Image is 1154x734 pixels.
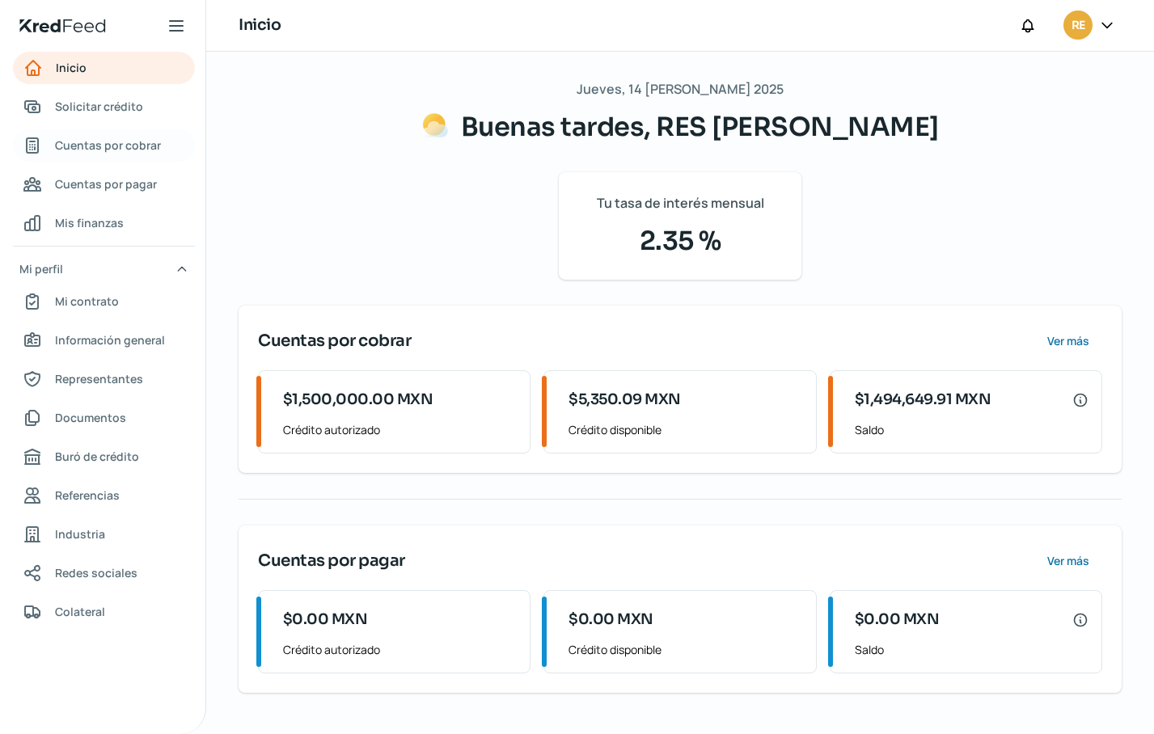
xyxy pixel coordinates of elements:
[13,207,195,239] a: Mis finanzas
[55,407,126,428] span: Documentos
[569,609,653,631] span: $0.00 MXN
[283,389,433,411] span: $1,500,000.00 MXN
[55,485,120,505] span: Referencias
[55,524,105,544] span: Industria
[239,14,281,37] h1: Inicio
[578,221,782,260] span: 2.35 %
[55,96,143,116] span: Solicitar crédito
[13,518,195,550] a: Industria
[1034,545,1102,577] button: Ver más
[422,112,448,138] img: Saludos
[597,192,764,215] span: Tu tasa de interés mensual
[55,446,139,466] span: Buró de crédito
[13,324,195,356] a: Información general
[1047,335,1089,347] span: Ver más
[55,601,105,622] span: Colateral
[13,402,195,434] a: Documentos
[569,389,681,411] span: $5,350.09 MXN
[13,479,195,512] a: Referencias
[13,441,195,473] a: Buró de crédito
[13,363,195,395] a: Representantes
[569,639,802,660] span: Crédito disponible
[283,609,368,631] span: $0.00 MXN
[855,639,1088,660] span: Saldo
[56,57,87,78] span: Inicio
[13,596,195,628] a: Colateral
[1072,16,1084,36] span: RE
[13,129,195,162] a: Cuentas por cobrar
[13,91,195,123] a: Solicitar crédito
[283,420,517,440] span: Crédito autorizado
[55,213,124,233] span: Mis finanzas
[855,389,991,411] span: $1,494,649.91 MXN
[55,291,119,311] span: Mi contrato
[258,329,411,353] span: Cuentas por cobrar
[855,609,940,631] span: $0.00 MXN
[461,111,939,143] span: Buenas tardes, RES [PERSON_NAME]
[283,639,517,660] span: Crédito autorizado
[1047,555,1089,567] span: Ver más
[13,52,195,84] a: Inicio
[55,174,157,194] span: Cuentas por pagar
[13,168,195,200] a: Cuentas por pagar
[19,259,63,279] span: Mi perfil
[258,549,405,573] span: Cuentas por pagar
[13,285,195,318] a: Mi contrato
[13,557,195,589] a: Redes sociales
[569,420,802,440] span: Crédito disponible
[55,135,161,155] span: Cuentas por cobrar
[855,420,1088,440] span: Saldo
[577,78,784,101] span: Jueves, 14 [PERSON_NAME] 2025
[55,563,137,583] span: Redes sociales
[1034,325,1102,357] button: Ver más
[55,369,143,389] span: Representantes
[55,330,165,350] span: Información general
